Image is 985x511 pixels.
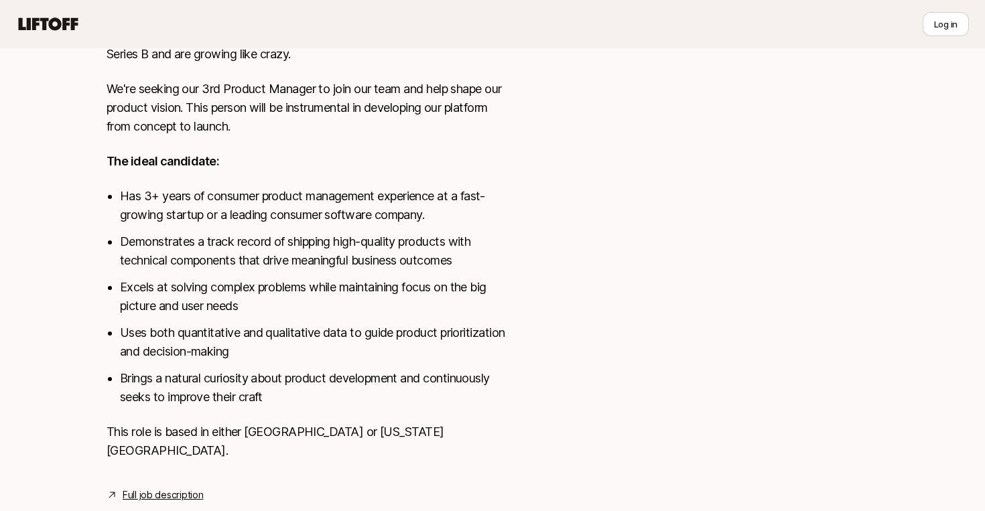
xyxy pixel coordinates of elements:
li: Demonstrates a track record of shipping high-quality products with technical components that driv... [120,232,514,270]
a: Full job description [123,487,203,503]
p: This role is based in either [GEOGRAPHIC_DATA] or [US_STATE][GEOGRAPHIC_DATA]. [107,423,514,460]
li: Brings a natural curiosity about product development and continuously seeks to improve their craft [120,369,514,407]
button: Log in [923,12,969,36]
p: We're seeking our 3rd Product Manager to join our team and help shape our product vision. This pe... [107,80,514,136]
li: Has 3+ years of consumer product management experience at a fast-growing startup or a leading con... [120,187,514,224]
strong: The ideal candidate: [107,154,219,168]
li: Uses both quantitative and qualitative data to guide product prioritization and decision-making [120,323,514,361]
li: Excels at solving complex problems while maintaining focus on the big picture and user needs [120,278,514,315]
